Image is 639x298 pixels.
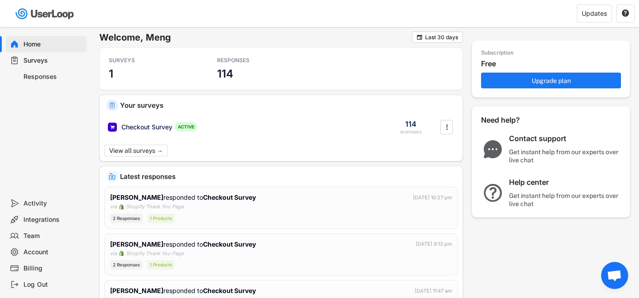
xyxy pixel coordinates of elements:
text:  [417,34,422,41]
strong: Checkout Survey [203,193,256,201]
h6: Welcome, Meng [99,32,412,43]
img: 1156660_ecommerce_logo_shopify_icon%20%281%29.png [119,251,124,256]
div: Activity [23,199,83,208]
div: Updates [582,10,607,17]
strong: [PERSON_NAME] [110,193,163,201]
img: QuestionMarkInverseMajor.svg [481,184,505,202]
div: Last 30 days [425,35,458,40]
div: Contact support [509,134,622,143]
div: responded to [110,239,258,249]
div: Home [23,40,83,49]
h3: 114 [217,67,233,81]
strong: [PERSON_NAME] [110,240,163,248]
img: ChatMajor.svg [481,140,505,158]
button: Upgrade plan [481,73,621,88]
div: 2 Responses [110,214,143,223]
strong: Checkout Survey [203,287,256,294]
button:  [416,34,423,41]
text:  [446,122,448,132]
div: Surveys [23,56,83,65]
div: Team [23,232,83,240]
div: Your surveys [120,102,456,109]
div: 1 Products [147,260,175,270]
div: Account [23,248,83,257]
button: View all surveys → [104,145,168,156]
img: userloop-logo-01.svg [14,5,77,23]
div: 2 Responses [110,260,143,270]
div: Subscription [481,50,514,57]
div: via [110,203,117,211]
div: RESPONSES [217,57,298,64]
a: Open chat [601,262,628,289]
button:  [621,9,630,18]
div: Free [481,59,625,69]
div: Shopify Thank You Page [126,250,184,257]
div: Need help? [481,115,544,125]
div: ACTIVE [175,122,197,132]
div: 114 [405,119,417,129]
div: SURVEYS [109,57,190,64]
div: [DATE] 11:47 am [415,287,452,295]
div: 1 Products [147,214,175,223]
strong: [PERSON_NAME] [110,287,163,294]
div: Get instant help from our experts over live chat [509,148,622,164]
img: IncomingMajor.svg [109,173,116,180]
strong: Checkout Survey [203,240,256,248]
h3: 1 [109,67,113,81]
div: via [110,250,117,257]
div: responded to [110,193,258,202]
div: RESPONSES [400,130,421,135]
div: Responses [23,73,83,81]
div: [DATE] 10:27 pm [413,194,452,202]
div: Log Out [23,280,83,289]
div: Checkout Survey [121,123,172,132]
div: Latest responses [120,173,456,180]
div: Help center [509,178,622,187]
div: Get instant help from our experts over live chat [509,192,622,208]
button:  [442,120,451,134]
div: Billing [23,264,83,273]
div: Shopify Thank You Page [126,203,184,211]
img: 1156660_ecommerce_logo_shopify_icon%20%281%29.png [119,204,124,210]
div: Integrations [23,215,83,224]
text:  [622,9,629,17]
div: responded to [110,286,258,295]
div: [DATE] 9:13 pm [416,240,452,248]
